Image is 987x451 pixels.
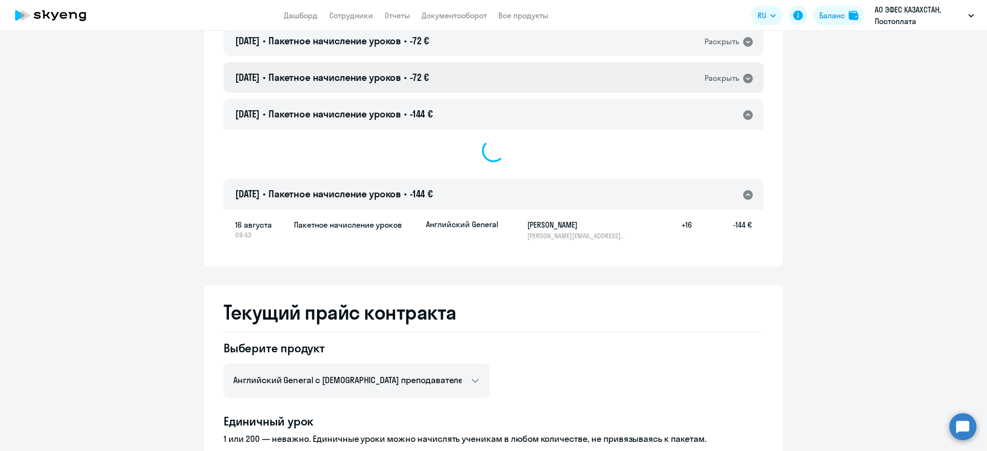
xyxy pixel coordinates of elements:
[410,71,429,83] span: -72 €
[263,188,266,200] span: •
[705,36,739,48] div: Раскрыть
[875,4,964,27] p: АО ЭФЕС КАЗАХСТАН, Постоплата
[235,108,260,120] span: [DATE]
[263,108,266,120] span: •
[235,188,260,200] span: [DATE]
[404,108,407,120] span: •
[819,10,845,21] div: Баланс
[498,11,548,20] a: Все продукты
[527,219,627,231] h5: [PERSON_NAME]
[426,219,498,230] p: Английский General
[235,219,286,231] span: 16 августа
[404,188,407,200] span: •
[814,6,864,25] button: Балансbalance
[268,35,401,47] span: Пакетное начисление уроков
[385,11,410,20] a: Отчеты
[224,433,763,445] p: 1 или 200 — неважно. Единичные уроки можно начислять ученикам в любом количестве, не привязываясь...
[294,219,418,231] h5: Пакетное начисление уроков
[527,232,627,240] p: [PERSON_NAME][EMAIL_ADDRESS][DOMAIN_NAME]
[404,71,407,83] span: •
[410,188,433,200] span: -144 €
[410,108,433,120] span: -144 €
[751,6,783,25] button: RU
[705,72,739,84] div: Раскрыть
[404,35,407,47] span: •
[422,11,487,20] a: Документооборот
[661,219,692,240] h5: +16
[329,11,373,20] a: Сотрудники
[224,301,763,324] h2: Текущий прайс контракта
[692,219,752,240] h5: -144 €
[235,35,260,47] span: [DATE]
[224,413,763,429] h4: Единичный урок
[224,340,490,356] h4: Выберите продукт
[758,10,766,21] span: RU
[268,71,401,83] span: Пакетное начисление уроков
[268,188,401,200] span: Пакетное начисление уроков
[410,35,429,47] span: -72 €
[263,71,266,83] span: •
[284,11,318,20] a: Дашборд
[263,35,266,47] span: •
[235,231,286,239] span: 09:43
[235,71,260,83] span: [DATE]
[870,4,979,27] button: АО ЭФЕС КАЗАХСТАН, Постоплата
[268,108,401,120] span: Пакетное начисление уроков
[849,11,858,20] img: balance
